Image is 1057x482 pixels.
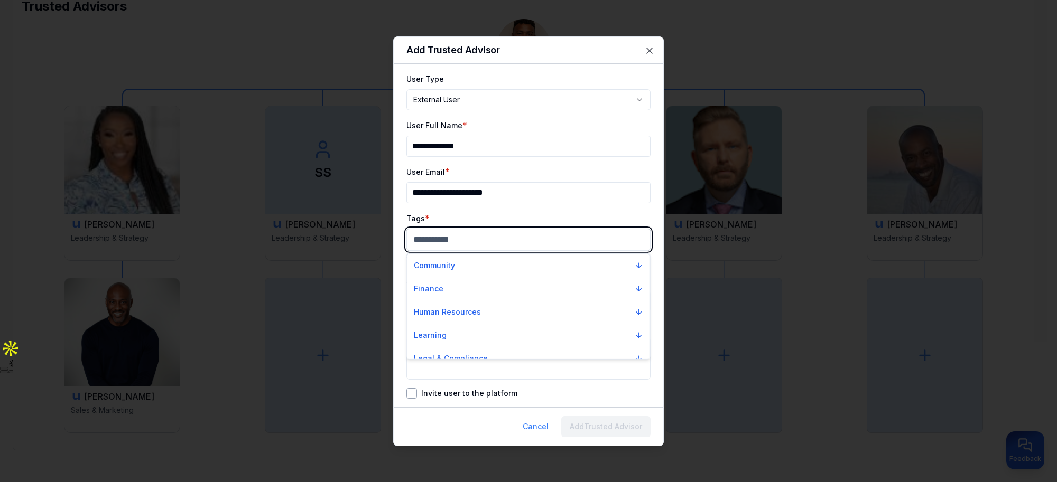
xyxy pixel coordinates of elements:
[410,326,647,345] button: Learning
[414,260,455,271] p: Community
[414,307,481,317] p: Human Resources
[414,330,447,341] p: Learning
[410,256,647,275] button: Community
[414,283,443,294] p: Finance
[410,349,647,368] button: Legal & Compliance
[410,279,647,298] button: Finance
[410,303,647,322] button: Human Resources
[414,353,488,364] p: Legal & Compliance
